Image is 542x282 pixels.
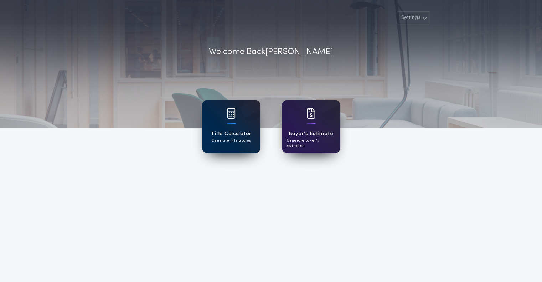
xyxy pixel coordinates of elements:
p: Generate buyer's estimates [287,138,335,149]
p: Welcome Back [PERSON_NAME] [209,46,333,58]
h1: Buyer's Estimate [289,130,333,138]
a: card iconBuyer's EstimateGenerate buyer's estimates [282,100,340,153]
p: Generate title quotes [212,138,251,143]
h1: Title Calculator [211,130,251,138]
img: card icon [307,108,315,119]
button: Settings [397,11,430,24]
img: card icon [227,108,236,119]
a: card iconTitle CalculatorGenerate title quotes [202,100,260,153]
